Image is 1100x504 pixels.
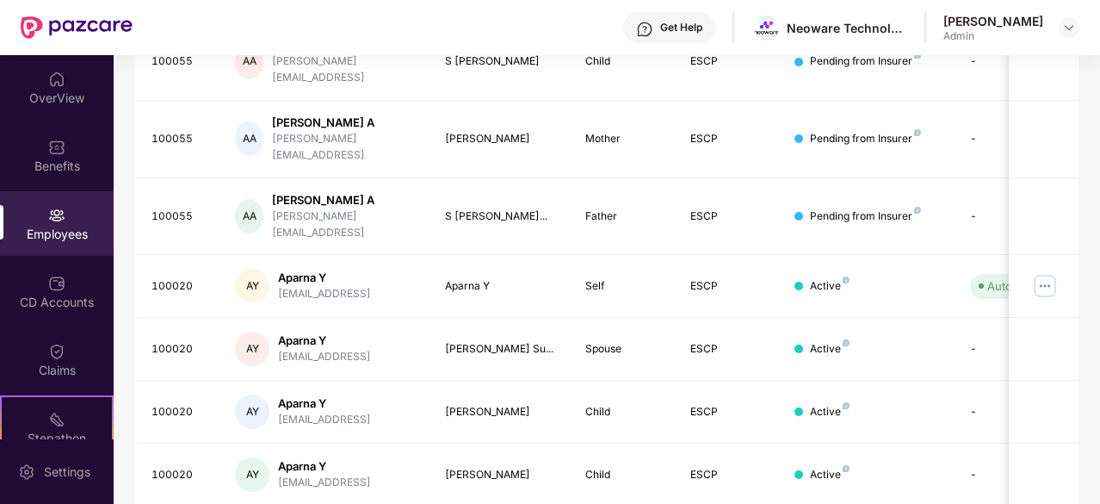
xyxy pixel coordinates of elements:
div: [PERSON_NAME] A [272,115,417,131]
div: Father [585,208,663,225]
div: ESCP [690,404,768,420]
div: Stepathon [2,430,112,447]
div: AA [235,45,263,79]
div: Self [585,278,663,295]
div: [EMAIL_ADDRESS] [278,475,371,491]
div: AA [235,199,263,233]
img: svg+xml;base64,PHN2ZyB4bWxucz0iaHR0cDovL3d3dy53My5vcmcvMjAwMC9zdmciIHdpZHRoPSI4IiBoZWlnaHQ9IjgiIH... [843,402,850,409]
img: svg+xml;base64,PHN2ZyB4bWxucz0iaHR0cDovL3d3dy53My5vcmcvMjAwMC9zdmciIHdpZHRoPSI4IiBoZWlnaHQ9IjgiIH... [914,129,921,136]
div: Active [810,467,850,483]
div: Active [810,278,850,295]
img: manageButton [1031,272,1059,300]
div: [PERSON_NAME][EMAIL_ADDRESS] [272,131,417,164]
div: Aparna Y [278,333,371,349]
div: [PERSON_NAME] [445,131,558,147]
div: [EMAIL_ADDRESS] [278,349,371,365]
img: svg+xml;base64,PHN2ZyB4bWxucz0iaHR0cDovL3d3dy53My5vcmcvMjAwMC9zdmciIHdpZHRoPSI4IiBoZWlnaHQ9IjgiIH... [843,339,850,346]
div: Pending from Insurer [810,131,921,147]
td: - [956,178,1078,256]
td: - [956,381,1078,444]
img: svg+xml;base64,PHN2ZyB4bWxucz0iaHR0cDovL3d3dy53My5vcmcvMjAwMC9zdmciIHdpZHRoPSI4IiBoZWlnaHQ9IjgiIH... [914,207,921,214]
div: 100055 [151,131,208,147]
div: ESCP [690,53,768,70]
td: - [956,23,1078,101]
img: svg+xml;base64,PHN2ZyBpZD0iQ2xhaW0iIHhtbG5zPSJodHRwOi8vd3d3LnczLm9yZy8yMDAwL3N2ZyIgd2lkdGg9IjIwIi... [48,343,65,360]
img: svg+xml;base64,PHN2ZyB4bWxucz0iaHR0cDovL3d3dy53My5vcmcvMjAwMC9zdmciIHdpZHRoPSIyMSIgaGVpZ2h0PSIyMC... [48,411,65,428]
div: AA [235,121,263,156]
div: Mother [585,131,663,147]
div: [PERSON_NAME] A [272,192,417,208]
div: 100055 [151,208,208,225]
div: Get Help [660,21,702,34]
img: svg+xml;base64,PHN2ZyBpZD0iQmVuZWZpdHMiIHhtbG5zPSJodHRwOi8vd3d3LnczLm9yZy8yMDAwL3N2ZyIgd2lkdGg9Ij... [48,139,65,156]
img: svg+xml;base64,PHN2ZyB4bWxucz0iaHR0cDovL3d3dy53My5vcmcvMjAwMC9zdmciIHdpZHRoPSI4IiBoZWlnaHQ9IjgiIH... [914,52,921,59]
div: [PERSON_NAME] Su... [445,341,558,358]
td: - [956,318,1078,381]
div: AY [235,269,269,303]
div: Settings [39,464,96,481]
img: svg+xml;base64,PHN2ZyBpZD0iRHJvcGRvd24tMzJ4MzIiIHhtbG5zPSJodHRwOi8vd3d3LnczLm9yZy8yMDAwL3N2ZyIgd2... [1062,21,1076,34]
img: svg+xml;base64,PHN2ZyBpZD0iSGVscC0zMngzMiIgeG1sbnM9Imh0dHA6Ly93d3cudzMub3JnLzIwMDAvc3ZnIiB3aWR0aD... [636,21,653,38]
div: [PERSON_NAME] [445,467,558,483]
img: New Pazcare Logo [21,16,133,39]
div: Pending from Insurer [810,208,921,225]
div: Aparna Y [278,270,371,286]
div: Neoware Technology [787,20,907,36]
div: [PERSON_NAME] [943,13,1043,29]
div: Active [810,341,850,358]
div: ESCP [690,208,768,225]
div: Pending from Insurer [810,53,921,70]
div: Aparna Y [278,395,371,412]
div: Spouse [585,341,663,358]
img: svg+xml;base64,PHN2ZyB4bWxucz0iaHR0cDovL3d3dy53My5vcmcvMjAwMC9zdmciIHdpZHRoPSI4IiBoZWlnaHQ9IjgiIH... [843,277,850,283]
div: [EMAIL_ADDRESS] [278,412,371,428]
div: Active [810,404,850,420]
div: Child [585,467,663,483]
div: [PERSON_NAME] [445,404,558,420]
div: Admin [943,29,1043,43]
div: ESCP [690,131,768,147]
img: svg+xml;base64,PHN2ZyBpZD0iRW1wbG95ZWVzIiB4bWxucz0iaHR0cDovL3d3dy53My5vcmcvMjAwMC9zdmciIHdpZHRoPS... [48,207,65,224]
div: [EMAIL_ADDRESS] [278,286,371,302]
div: ESCP [690,467,768,483]
div: AY [235,332,269,366]
div: AY [235,457,269,492]
div: 100020 [151,404,208,420]
div: Child [585,53,663,70]
td: - [956,101,1078,178]
div: Child [585,404,663,420]
div: Aparna Y [278,458,371,475]
div: Aparna Y [445,278,558,295]
img: svg+xml;base64,PHN2ZyBpZD0iSG9tZSIgeG1sbnM9Imh0dHA6Ly93d3cudzMub3JnLzIwMDAvc3ZnIiB3aWR0aD0iMjAiIG... [48,71,65,88]
div: ESCP [690,278,768,295]
div: [PERSON_NAME][EMAIL_ADDRESS] [272,208,417,241]
img: svg+xml;base64,PHN2ZyBpZD0iQ0RfQWNjb3VudHMiIGRhdGEtbmFtZT0iQ0QgQWNjb3VudHMiIHhtbG5zPSJodHRwOi8vd3... [48,275,65,292]
img: svg+xml;base64,PHN2ZyBpZD0iU2V0dGluZy0yMHgyMCIgeG1sbnM9Imh0dHA6Ly93d3cudzMub3JnLzIwMDAvc3ZnIiB3aW... [18,464,35,481]
div: S [PERSON_NAME]... [445,208,558,225]
img: Neoware%20new%20logo-compressed-1.png [754,20,779,37]
div: 100020 [151,341,208,358]
div: Auto Verified [987,277,1056,295]
img: svg+xml;base64,PHN2ZyB4bWxucz0iaHR0cDovL3d3dy53My5vcmcvMjAwMC9zdmciIHdpZHRoPSI4IiBoZWlnaHQ9IjgiIH... [843,465,850,472]
div: AY [235,395,269,429]
div: 100020 [151,467,208,483]
div: 100020 [151,278,208,295]
div: 100055 [151,53,208,70]
div: S [PERSON_NAME] [445,53,558,70]
div: ESCP [690,341,768,358]
div: [PERSON_NAME][EMAIL_ADDRESS] [272,53,417,86]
